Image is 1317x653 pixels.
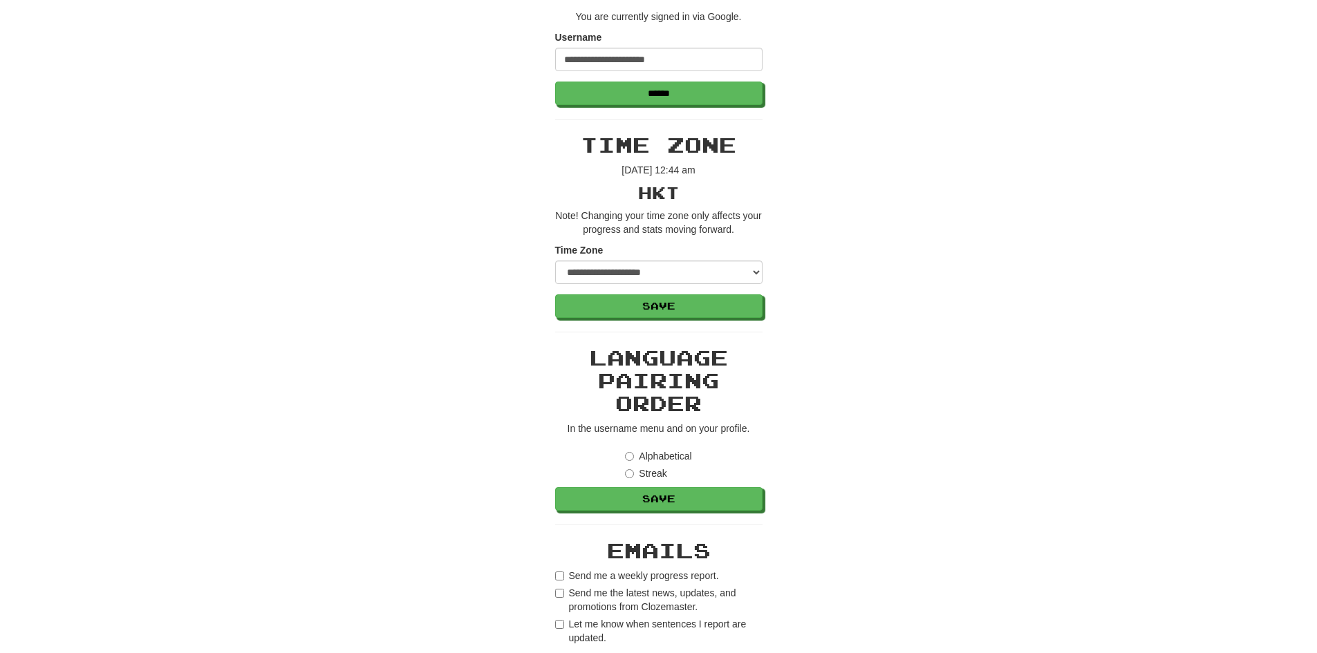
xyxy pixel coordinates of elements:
label: Send me the latest news, updates, and promotions from Clozemaster. [555,586,763,614]
p: [DATE] 12:44 am [555,163,763,177]
h2: Time Zone [555,133,763,156]
input: Let me know when sentences I report are updated. [555,620,564,629]
input: Streak [625,469,634,478]
h3: HKT [555,184,763,202]
p: Note! Changing your time zone only affects your progress and stats moving forward. [555,209,763,236]
label: Alphabetical [625,449,691,463]
label: Send me a weekly progress report. [555,569,719,583]
label: Streak [625,466,666,480]
label: Let me know when sentences I report are updated. [555,617,763,645]
p: In the username menu and on your profile. [555,422,763,435]
input: Send me the latest news, updates, and promotions from Clozemaster. [555,589,564,598]
input: Alphabetical [625,452,634,461]
button: Save [555,487,763,511]
h2: Language Pairing Order [555,346,763,415]
label: Time Zone [555,243,604,257]
h2: Emails [555,539,763,562]
label: Username [555,30,602,44]
p: You are currently signed in via Google. [555,10,763,23]
button: Save [555,294,763,318]
input: Send me a weekly progress report. [555,571,564,580]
